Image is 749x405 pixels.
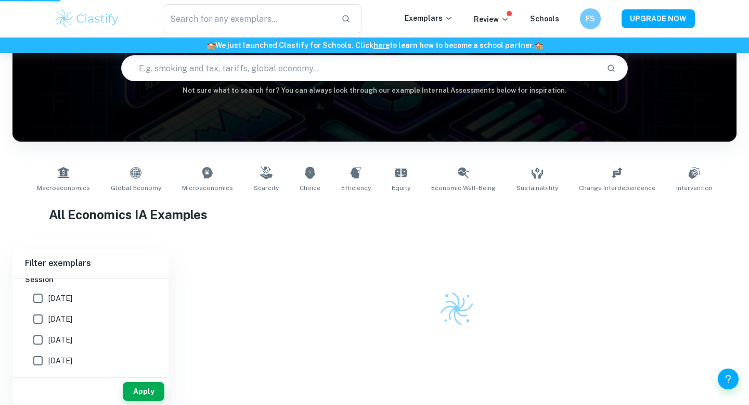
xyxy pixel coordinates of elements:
h1: All Economics IA Examples [49,205,701,224]
span: Scarcity [254,183,279,193]
input: Search for any exemplars... [163,4,333,33]
h6: Session [25,274,156,285]
img: Clastify logo [438,290,475,327]
h6: Filter exemplars [12,249,169,278]
span: Macroeconomics [37,183,90,193]
span: Global Economy [111,183,161,193]
button: Help and Feedback [718,369,739,389]
a: here [373,41,390,49]
h6: FS [585,13,597,24]
h6: Not sure what to search for? You can always look through our example Internal Assessments below f... [12,85,737,96]
span: Sustainability [516,183,558,193]
span: 🏫 [206,41,215,49]
span: Equity [392,183,410,193]
span: Economic Well-Being [431,183,496,193]
img: Clastify logo [54,8,120,29]
span: [DATE] [48,293,72,304]
span: [DATE] [48,355,72,366]
button: Search [602,59,620,77]
p: Review [474,14,509,25]
span: Intervention [676,183,713,193]
a: Schools [530,15,559,23]
span: Efficiency [341,183,371,193]
input: E.g. smoking and tax, tariffs, global economy... [122,54,598,83]
span: [DATE] [48,313,72,325]
span: [DATE] [48,334,72,346]
span: Microeconomics [182,183,233,193]
span: Choice [300,183,320,193]
p: Exemplars [405,12,453,24]
span: 🏫 [534,41,543,49]
button: FS [580,8,601,29]
button: Apply [123,382,164,401]
span: Change Interdependence [579,183,655,193]
h6: We just launched Clastify for Schools. Click to learn how to become a school partner. [2,40,747,51]
button: UPGRADE NOW [622,9,695,28]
